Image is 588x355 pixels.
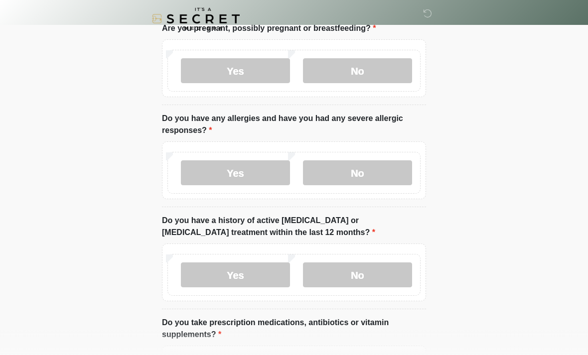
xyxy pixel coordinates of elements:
[303,58,412,83] label: No
[162,317,426,341] label: Do you take prescription medications, antibiotics or vitamin supplements?
[162,215,426,238] label: Do you have a history of active [MEDICAL_DATA] or [MEDICAL_DATA] treatment within the last 12 mon...
[303,262,412,287] label: No
[303,160,412,185] label: No
[181,58,290,83] label: Yes
[181,262,290,287] label: Yes
[181,160,290,185] label: Yes
[152,7,240,30] img: It's A Secret Med Spa Logo
[162,113,426,136] label: Do you have any allergies and have you had any severe allergic responses?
